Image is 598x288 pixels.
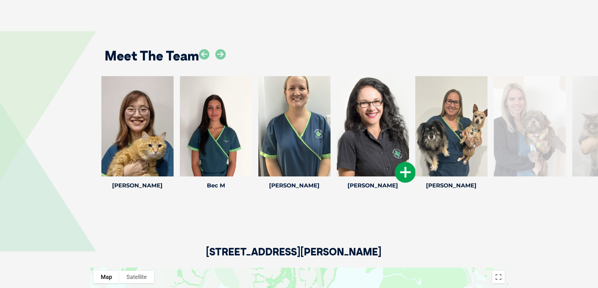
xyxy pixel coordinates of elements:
h4: [PERSON_NAME] [337,183,409,188]
button: Show street map [94,271,119,283]
h2: Meet The Team [105,49,199,62]
h2: [STREET_ADDRESS][PERSON_NAME] [206,247,381,268]
h4: [PERSON_NAME] [258,183,331,188]
button: Show satellite imagery [119,271,154,283]
h4: [PERSON_NAME] [101,183,174,188]
button: Toggle fullscreen view [492,271,505,283]
h4: Bec M [180,183,252,188]
h4: [PERSON_NAME] [415,183,488,188]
